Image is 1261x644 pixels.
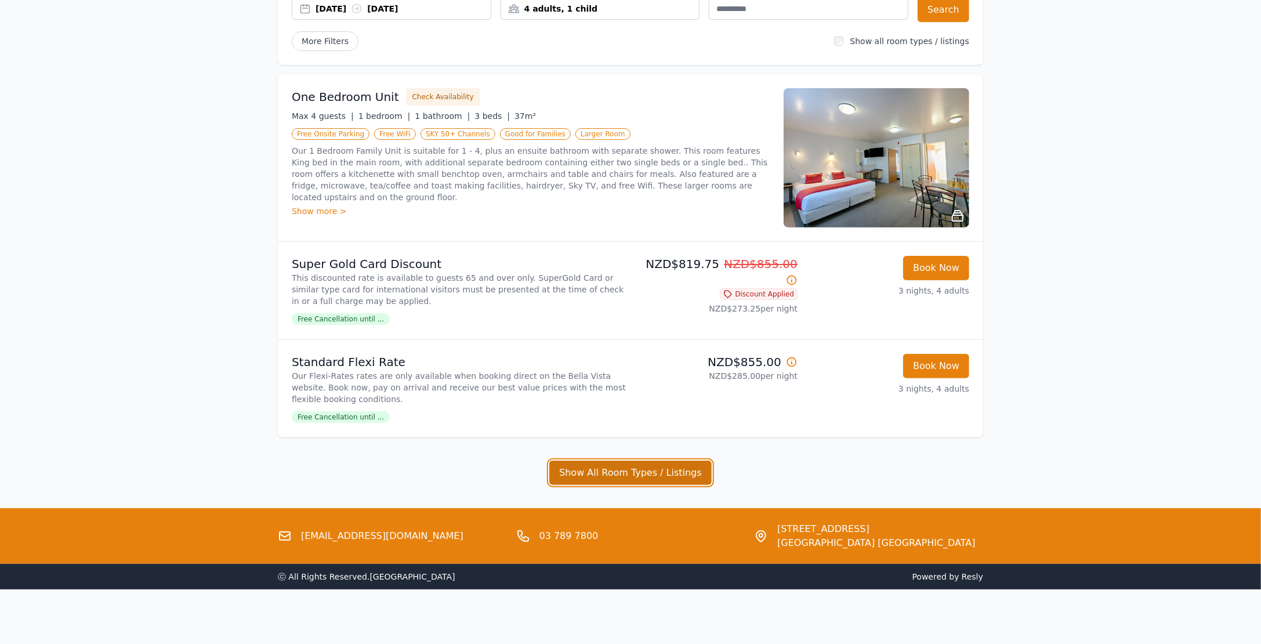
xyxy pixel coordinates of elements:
span: 1 bedroom | [358,111,411,121]
button: Book Now [903,354,969,378]
span: Powered by [635,571,983,583]
button: Book Now [903,256,969,280]
p: NZD$819.75 [635,256,798,288]
p: 3 nights, 4 adults [807,383,969,395]
div: 4 adults, 1 child [501,3,700,15]
span: [GEOGRAPHIC_DATA] [GEOGRAPHIC_DATA] [777,536,975,550]
p: NZD$285.00 per night [635,370,798,382]
p: Our Flexi-Rates rates are only available when booking direct on the Bella Vista website. Book now... [292,370,626,405]
p: 3 nights, 4 adults [807,285,969,296]
span: More Filters [292,31,358,51]
p: NZD$855.00 [635,354,798,370]
button: Check Availability [406,88,480,106]
a: 03 789 7800 [539,529,599,543]
span: SKY 50+ Channels [421,128,495,140]
div: [DATE] [DATE] [316,3,491,15]
span: Larger Room [575,128,630,140]
a: Resly [962,572,983,581]
span: ⓒ All Rights Reserved. [GEOGRAPHIC_DATA] [278,572,455,581]
span: Good for Families [500,128,571,140]
span: Free Cancellation until ... [292,313,390,325]
span: 3 beds | [474,111,510,121]
p: This discounted rate is available to guests 65 and over only. SuperGold Card or similar type card... [292,272,626,307]
span: 1 bathroom | [415,111,470,121]
div: Show more > [292,205,770,217]
span: Free WiFi [374,128,416,140]
span: 37m² [514,111,536,121]
p: Standard Flexi Rate [292,354,626,370]
h3: One Bedroom Unit [292,89,399,105]
a: [EMAIL_ADDRESS][DOMAIN_NAME] [301,529,463,543]
label: Show all room types / listings [850,37,969,46]
span: Max 4 guests | [292,111,354,121]
span: Discount Applied [720,288,798,300]
button: Show All Room Types / Listings [549,461,712,485]
span: NZD$855.00 [724,257,798,271]
span: Free Onsite Parking [292,128,369,140]
span: Free Cancellation until ... [292,411,390,423]
span: [STREET_ADDRESS] [777,522,975,536]
p: Super Gold Card Discount [292,256,626,272]
p: NZD$273.25 per night [635,303,798,314]
p: Our 1 Bedroom Family Unit is suitable for 1 - 4, plus an ensuite bathroom with separate shower. T... [292,145,770,203]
